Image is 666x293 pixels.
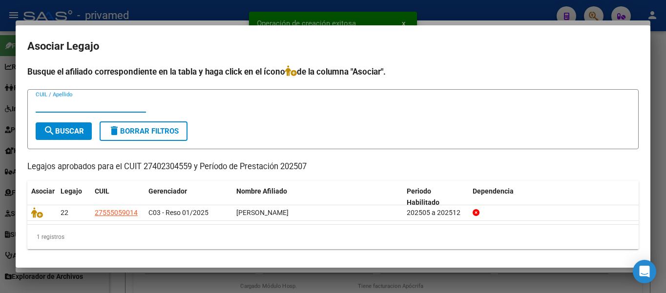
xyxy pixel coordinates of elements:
[403,181,469,213] datatable-header-cell: Periodo Habilitado
[36,122,92,140] button: Buscar
[57,181,91,213] datatable-header-cell: Legajo
[27,181,57,213] datatable-header-cell: Asociar
[232,181,403,213] datatable-header-cell: Nombre Afiliado
[91,181,145,213] datatable-header-cell: CUIL
[27,225,639,249] div: 1 registros
[236,209,289,216] span: QUINTELA BALDUCCI ISABELLA OTOÑO
[108,125,120,137] mat-icon: delete
[236,187,287,195] span: Nombre Afiliado
[407,207,465,218] div: 202505 a 202512
[43,125,55,137] mat-icon: search
[407,187,439,206] span: Periodo Habilitado
[148,209,208,216] span: C03 - Reso 01/2025
[633,260,656,283] div: Open Intercom Messenger
[145,181,232,213] datatable-header-cell: Gerenciador
[27,37,639,56] h2: Asociar Legajo
[31,187,55,195] span: Asociar
[27,65,639,78] h4: Busque el afiliado correspondiente en la tabla y haga click en el ícono de la columna "Asociar".
[27,161,639,173] p: Legajos aprobados para el CUIT 27402304559 y Período de Prestación 202507
[108,127,179,136] span: Borrar Filtros
[95,209,138,216] span: 27555059014
[43,127,84,136] span: Buscar
[473,187,514,195] span: Dependencia
[61,209,68,216] span: 22
[95,187,109,195] span: CUIL
[61,187,82,195] span: Legajo
[148,187,187,195] span: Gerenciador
[469,181,639,213] datatable-header-cell: Dependencia
[100,121,187,141] button: Borrar Filtros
